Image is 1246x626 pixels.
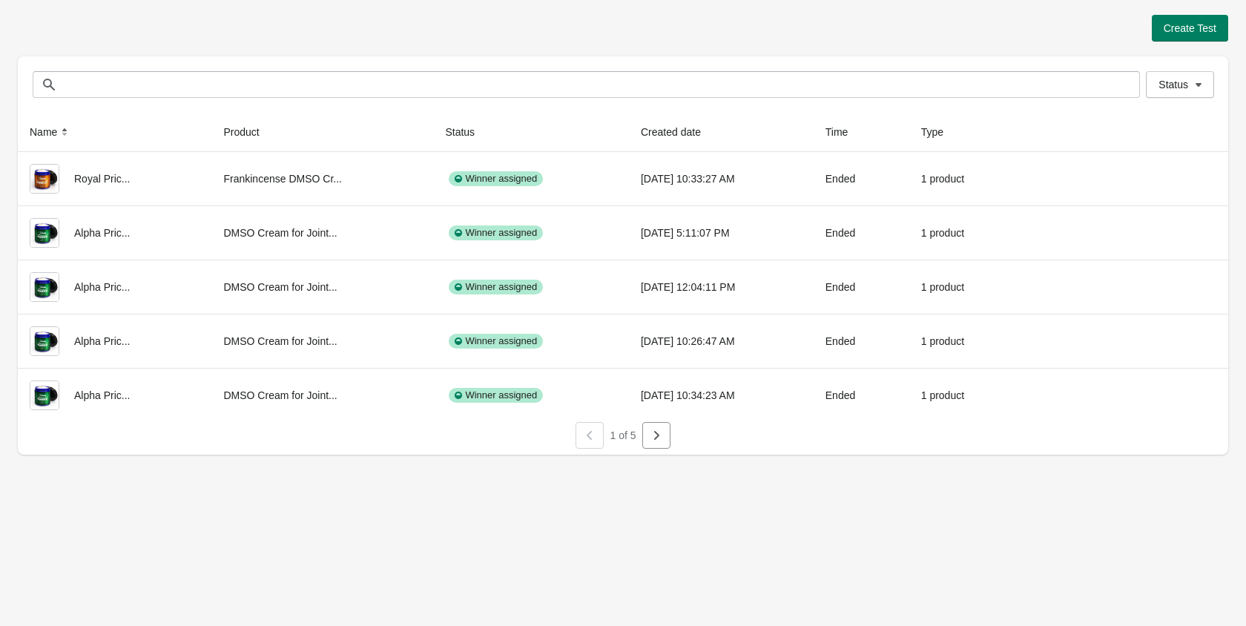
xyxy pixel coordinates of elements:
[921,272,1002,302] div: 1 product
[641,164,802,194] div: [DATE] 10:33:27 AM
[30,164,200,194] div: Royal Pric...
[1164,22,1216,34] span: Create Test
[921,164,1002,194] div: 1 product
[30,218,200,248] div: Alpha Pric...
[223,218,421,248] div: DMSO Cream for Joint...
[449,171,543,186] div: Winner assigned
[641,380,802,410] div: [DATE] 10:34:23 AM
[820,119,869,145] button: Time
[223,272,421,302] div: DMSO Cream for Joint...
[30,380,200,410] div: Alpha Pric...
[449,225,543,240] div: Winner assigned
[641,272,802,302] div: [DATE] 12:04:11 PM
[1152,15,1228,42] button: Create Test
[915,119,964,145] button: Type
[921,326,1002,356] div: 1 product
[223,380,421,410] div: DMSO Cream for Joint...
[825,326,897,356] div: Ended
[15,567,62,611] iframe: chat widget
[439,119,495,145] button: Status
[825,380,897,410] div: Ended
[825,272,897,302] div: Ended
[223,326,421,356] div: DMSO Cream for Joint...
[217,119,280,145] button: Product
[30,326,200,356] div: Alpha Pric...
[1158,79,1188,90] span: Status
[30,272,200,302] div: Alpha Pric...
[449,334,543,349] div: Winner assigned
[610,429,636,441] span: 1 of 5
[1146,71,1214,98] button: Status
[223,164,421,194] div: Frankincense DMSO Cr...
[825,218,897,248] div: Ended
[449,388,543,403] div: Winner assigned
[825,164,897,194] div: Ended
[635,119,722,145] button: Created date
[449,280,543,294] div: Winner assigned
[921,218,1002,248] div: 1 product
[641,326,802,356] div: [DATE] 10:26:47 AM
[921,380,1002,410] div: 1 product
[641,218,802,248] div: [DATE] 5:11:07 PM
[24,119,78,145] button: Name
